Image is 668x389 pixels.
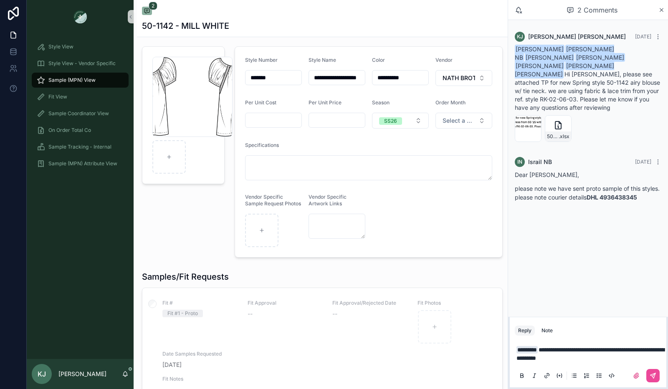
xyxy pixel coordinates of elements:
[48,93,67,100] span: Fit View
[372,57,385,63] span: Color
[332,310,337,318] span: --
[332,300,407,306] span: Fit Approval/Rejected Date
[48,144,111,150] span: Sample Tracking - Internal
[48,160,117,167] span: Sample (MPN) Attribute View
[435,113,492,129] button: Select Button
[547,133,559,140] span: 50-1142-AIRY-TOP-WITH-TIE-NECK_NATH
[525,53,574,62] span: [PERSON_NAME]
[384,117,397,125] div: SS26
[248,310,253,318] span: --
[149,2,157,10] span: 2
[245,99,276,106] span: Per Unit Cost
[73,10,87,23] img: App logo
[443,116,475,125] span: Select a MPN LEVEL ORDER MONTH
[245,194,301,207] span: Vendor Specific Sample Request Photos
[48,110,109,117] span: Sample Coordinator View
[38,369,46,379] span: KJ
[32,39,129,54] a: Style View
[32,73,129,88] a: Sample (MPN) View
[142,271,229,283] h1: Samples/Fit Requests
[435,57,453,63] span: Vendor
[245,57,278,63] span: Style Number
[32,123,129,138] a: On Order Total Co
[515,45,660,111] span: Hi [PERSON_NAME], please see attached TP for new Spring style 50-1142 airy blouse w/ tie neck. we...
[587,194,637,201] strong: DHL 4936438345
[48,60,116,67] span: Style View - Vendor Specific
[32,89,129,104] a: Fit View
[48,127,91,134] span: On Order Total Co
[443,74,475,82] span: NATH BROTHERS
[372,113,429,129] button: Select Button
[517,159,522,165] span: IN
[167,310,198,317] div: Fit #1 - Proto
[577,5,617,15] span: 2 Comments
[162,351,238,357] span: Date Samples Requested
[515,61,614,78] span: [PERSON_NAME] [PERSON_NAME]
[27,33,134,182] div: scrollable content
[245,142,279,148] span: Specifications
[635,33,651,40] span: [DATE]
[575,53,625,62] span: [PERSON_NAME]
[142,20,229,32] h1: 50-1142 - MILL WHITE
[559,133,569,140] span: .xlsx
[32,56,129,71] a: Style View - Vendor Specific
[517,33,523,40] span: KJ
[309,57,336,63] span: Style Name
[48,77,96,83] span: Sample (MPN) View
[435,99,466,106] span: Order Month
[417,300,493,306] span: Fit Photos
[142,7,152,17] button: 2
[248,300,323,306] span: Fit Approval
[541,327,553,334] div: Note
[372,99,390,106] span: Season
[515,45,564,53] span: [PERSON_NAME]
[538,326,556,336] button: Note
[309,194,347,207] span: Vendor Specific Artwork Links
[32,139,129,154] a: Sample Tracking - Internal
[48,43,73,50] span: Style View
[635,159,651,165] span: [DATE]
[515,326,535,336] button: Reply
[515,184,661,202] p: please note we have sent proto sample of this styles. please note courier details
[32,156,129,171] a: Sample (MPN) Attribute View
[162,300,238,306] span: Fit #
[515,61,564,70] span: [PERSON_NAME]
[515,45,614,62] span: [PERSON_NAME] NB
[528,33,626,41] span: [PERSON_NAME] [PERSON_NAME]
[515,170,661,179] p: Dear [PERSON_NAME],
[528,158,552,166] span: Israil NB
[309,99,342,106] span: Per Unit Price
[58,370,106,378] p: [PERSON_NAME]
[435,70,492,86] button: Select Button
[162,376,492,382] span: Fit Notes
[162,361,238,369] span: [DATE]
[32,106,129,121] a: Sample Coordinator View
